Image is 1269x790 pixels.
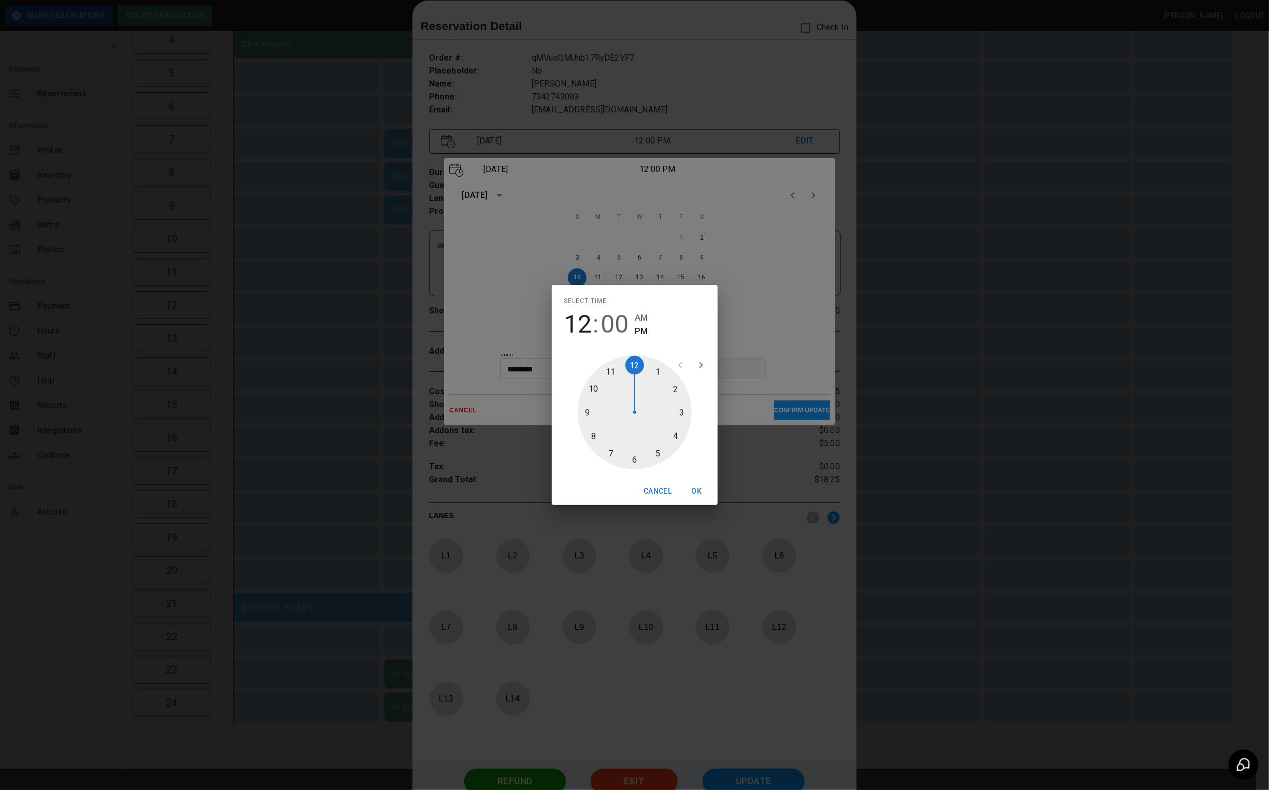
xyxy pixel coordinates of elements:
[639,482,676,501] button: Cancel
[680,482,714,501] button: OK
[635,311,648,325] button: AM
[601,310,629,339] button: 00
[635,324,648,338] button: PM
[593,310,599,339] span: :
[564,293,607,310] span: Select time
[691,355,711,376] button: open next view
[564,310,592,339] button: 12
